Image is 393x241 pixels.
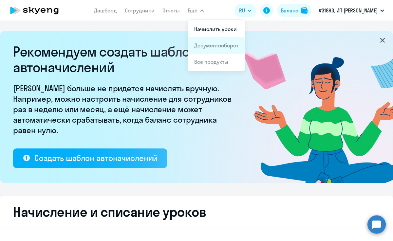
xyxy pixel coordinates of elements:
p: #31893, ИП [PERSON_NAME] [319,7,378,14]
div: Баланс [281,7,298,14]
a: Начислить уроки [194,26,237,32]
button: #31893, ИП [PERSON_NAME] [315,3,387,18]
p: [PERSON_NAME] больше не придётся начислять вручную. Например, можно настроить начисление для сотр... [13,83,236,135]
span: Ещё [188,7,197,14]
h2: Начисление и списание уроков [13,204,380,220]
img: balance [301,7,308,14]
a: Отчеты [162,7,180,14]
a: Все продукты [194,59,228,65]
a: Дашборд [94,7,117,14]
span: RU [239,7,245,14]
div: Создать шаблон автоначислений [34,153,157,163]
button: Создать шаблон автоначислений [13,148,167,168]
a: Документооборот [194,42,238,49]
button: Балансbalance [277,4,311,17]
h2: Рекомендуем создать шаблон автоначислений [13,44,236,75]
button: Ещё [188,4,204,17]
button: RU [234,4,256,17]
a: Сотрудники [125,7,155,14]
